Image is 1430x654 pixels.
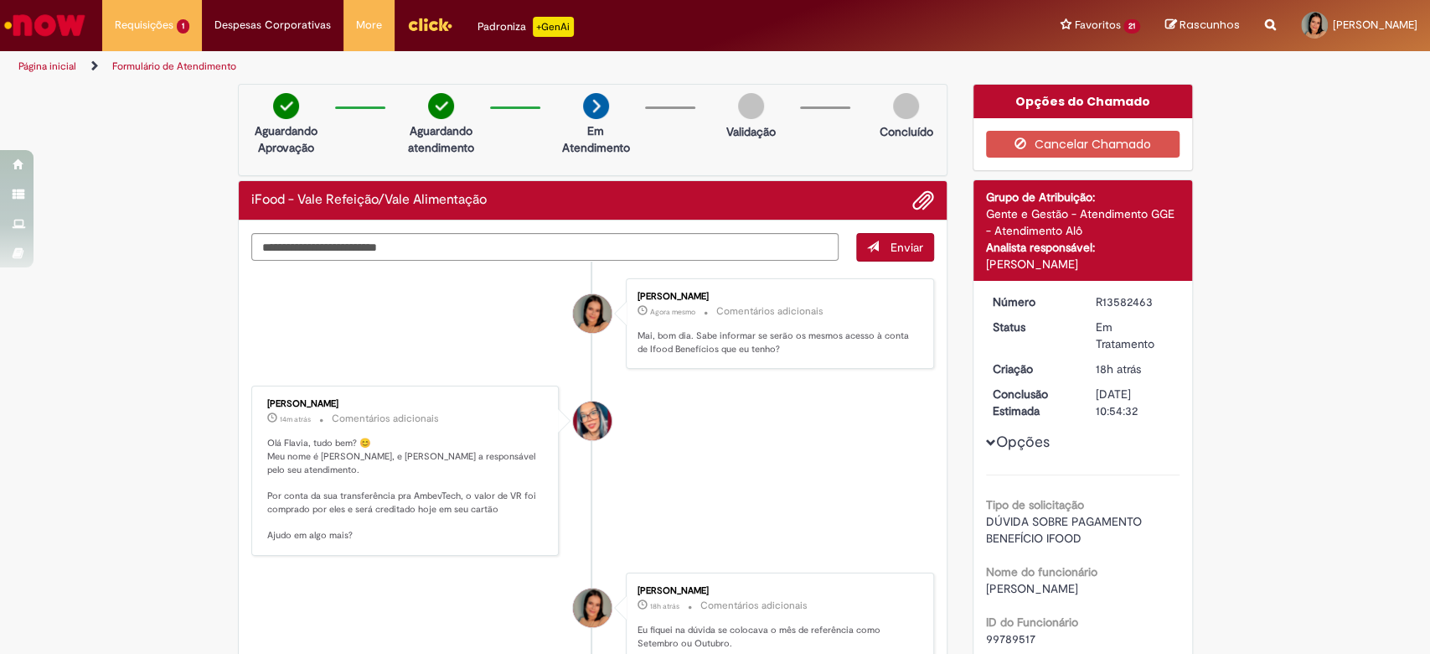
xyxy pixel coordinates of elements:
[356,17,382,34] span: More
[407,12,452,37] img: click_logo_yellow_360x200.png
[650,307,695,317] span: Agora mesmo
[986,239,1180,256] div: Analista responsável:
[638,292,916,302] div: [PERSON_NAME]
[650,601,679,611] span: 18h atrás
[986,581,1078,596] span: [PERSON_NAME]
[1096,361,1141,376] span: 18h atrás
[1165,18,1240,34] a: Rascunhos
[1333,18,1417,32] span: [PERSON_NAME]
[273,93,299,119] img: check-circle-green.png
[980,386,1083,419] dt: Conclusão Estimada
[986,631,1035,646] span: 99789517
[251,193,487,208] h2: iFood - Vale Refeição/Vale Alimentação Histórico de tíquete
[986,497,1084,512] b: Tipo de solicitação
[267,399,546,409] div: [PERSON_NAME]
[986,514,1145,546] span: DÚVIDA SOBRE PAGAMENTO BENEFÍCIO IFOOD
[1180,17,1240,33] span: Rascunhos
[1123,19,1140,34] span: 21
[1096,386,1174,419] div: [DATE] 10:54:32
[986,131,1180,158] button: Cancelar Chamado
[1074,17,1120,34] span: Favoritos
[478,17,574,37] div: Padroniza
[973,85,1192,118] div: Opções do Chamado
[986,205,1180,239] div: Gente e Gestão - Atendimento GGE - Atendimento Alô
[980,361,1083,377] dt: Criação
[332,412,439,426] small: Comentários adicionais
[1096,361,1174,377] div: 30/09/2025 15:41:11
[280,414,311,424] time: 01/10/2025 09:35:04
[738,93,764,119] img: img-circle-grey.png
[280,414,311,424] span: 14m atrás
[638,330,916,356] p: Mai, bom dia. Sabe informar se serão os mesmos acesso à conta de Ifood Benefícios que eu tenho?
[214,17,331,34] span: Despesas Corporativas
[879,123,932,140] p: Concluído
[980,319,1083,335] dt: Status
[1096,319,1174,352] div: Em Tratamento
[573,402,612,440] div: Maira Priscila Da Silva Arnaldo
[986,189,1180,205] div: Grupo de Atribuição:
[856,233,934,262] button: Enviar
[650,307,695,317] time: 01/10/2025 09:48:21
[726,123,776,140] p: Validação
[700,599,808,613] small: Comentários adicionais
[115,17,173,34] span: Requisições
[980,293,1083,310] dt: Número
[555,122,637,156] p: Em Atendimento
[912,189,934,211] button: Adicionar anexos
[986,564,1097,579] b: Nome do funcionário
[13,51,941,82] ul: Trilhas de página
[1096,293,1174,310] div: R13582463
[251,233,839,262] textarea: Digite sua mensagem aqui...
[428,93,454,119] img: check-circle-green.png
[638,586,916,596] div: [PERSON_NAME]
[986,256,1180,272] div: [PERSON_NAME]
[716,304,823,319] small: Comentários adicionais
[893,93,919,119] img: img-circle-grey.png
[1096,361,1141,376] time: 30/09/2025 15:41:11
[112,60,236,73] a: Formulário de Atendimento
[533,17,574,37] p: +GenAi
[177,19,189,34] span: 1
[245,122,327,156] p: Aguardando Aprovação
[267,437,546,542] p: Olá Flavia, tudo bem? 😊 Meu nome é [PERSON_NAME], e [PERSON_NAME] a responsável pelo seu atendime...
[986,615,1078,630] b: ID do Funcionário
[573,589,612,627] div: Flavia Santana De Carvalho
[891,240,923,255] span: Enviar
[2,8,88,42] img: ServiceNow
[573,294,612,333] div: Flavia Santana De Carvalho
[400,122,482,156] p: Aguardando atendimento
[18,60,76,73] a: Página inicial
[583,93,609,119] img: arrow-next.png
